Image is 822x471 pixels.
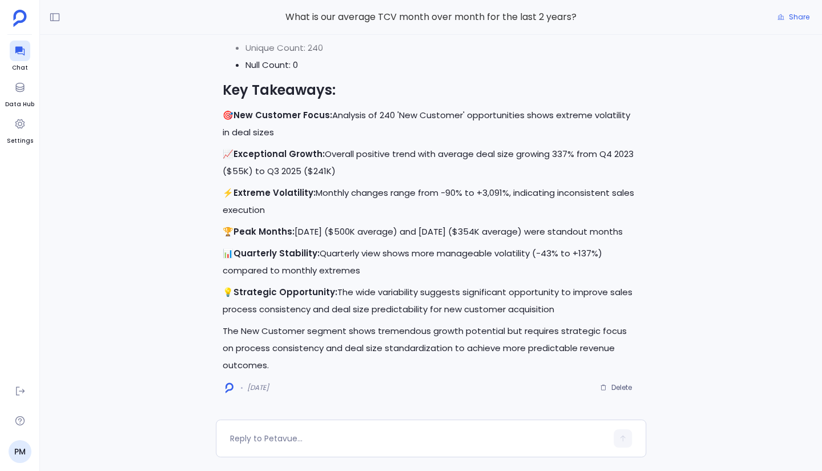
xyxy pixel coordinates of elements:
[5,77,34,109] a: Data Hub
[7,114,33,146] a: Settings
[223,323,639,374] p: The New Customer segment shows tremendous growth potential but requires strategic focus on proces...
[223,223,639,240] p: 🏆 [DATE] ($500K average) and [DATE] ($354K average) were standout months
[247,383,269,392] span: [DATE]
[593,379,639,396] button: Delete
[10,41,30,73] a: Chat
[771,9,816,25] button: Share
[233,247,320,259] strong: Quarterly Stability:
[245,57,639,74] li: Null Count: 0
[233,187,316,199] strong: Extreme Volatility:
[13,10,27,27] img: petavue logo
[233,226,295,237] strong: Peak Months:
[223,146,639,180] p: 📈 Overall positive trend with average deal size growing 337% from Q4 2023 ($55K) to Q3 2025 ($241K)
[233,109,332,121] strong: New Customer Focus:
[223,284,639,318] p: 💡 The wide variability suggests significant opportunity to improve sales process consistency and ...
[789,13,809,22] span: Share
[223,184,639,219] p: ⚡ Monthly changes range from -90% to +3,091%, indicating inconsistent sales execution
[223,107,639,141] p: 🎯 Analysis of 240 'New Customer' opportunities shows extreme volatility in deal sizes
[9,440,31,463] a: PM
[223,245,639,279] p: 📊 Quarterly view shows more manageable volatility (-43% to +137%) compared to monthly extremes
[223,80,639,100] h2: Key Takeaways:
[225,383,233,393] img: logo
[611,383,632,392] span: Delete
[233,286,337,298] strong: Strategic Opportunity:
[5,100,34,109] span: Data Hub
[7,136,33,146] span: Settings
[233,148,325,160] strong: Exceptional Growth:
[216,10,646,25] span: What is our average TCV month over month for the last 2 years?
[10,63,30,73] span: Chat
